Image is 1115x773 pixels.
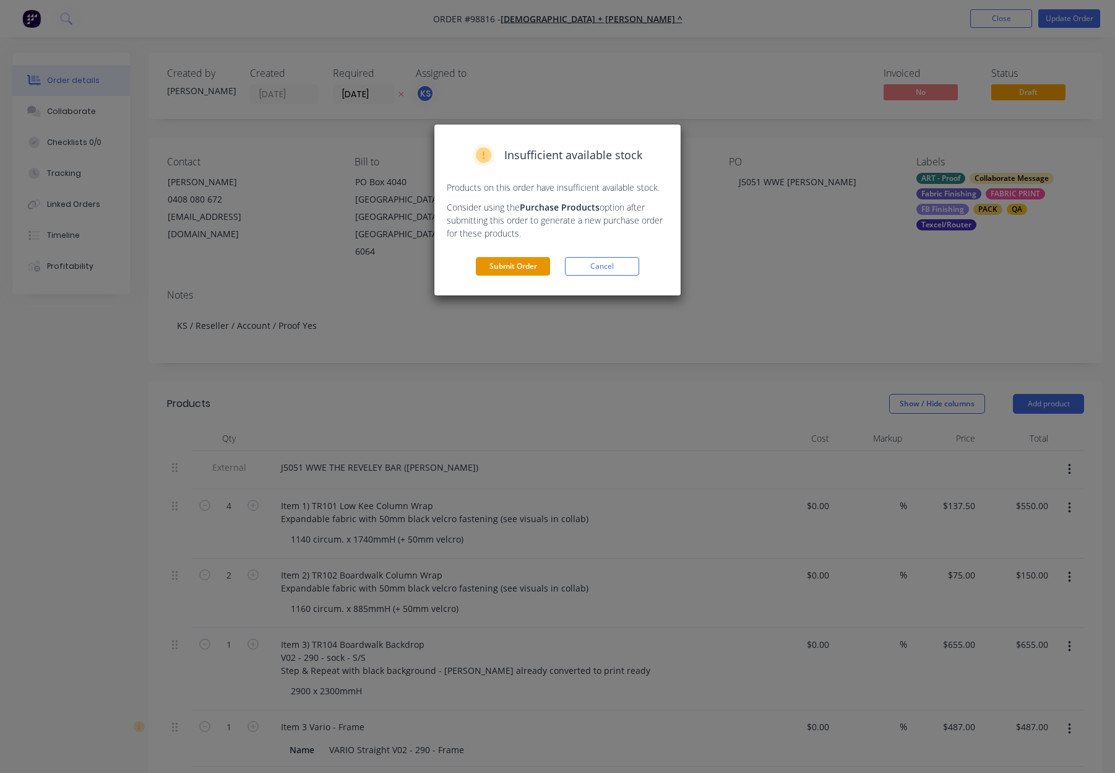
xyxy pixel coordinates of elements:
button: Submit Order [476,257,550,276]
span: Insufficient available stock [504,147,642,164]
strong: Purchase Products [520,201,600,213]
button: Cancel [565,257,639,276]
p: Consider using the option after submitting this order to generate a new purchase order for these ... [447,201,668,240]
p: Products on this order have insufficient available stock. [447,181,668,194]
